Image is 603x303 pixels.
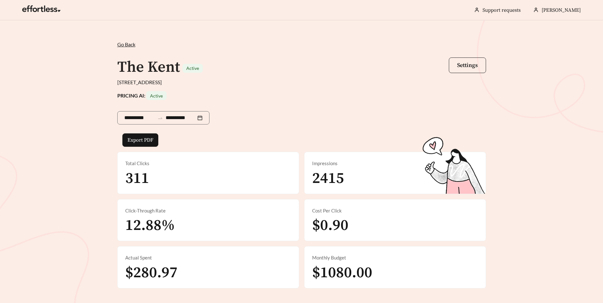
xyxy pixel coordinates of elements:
div: Click-Through Rate [125,207,291,214]
span: $0.90 [312,216,348,235]
span: 12.88% [125,216,175,235]
div: Cost Per Click [312,207,478,214]
span: Active [150,93,163,98]
span: Active [186,65,199,71]
div: Actual Spent [125,254,291,261]
button: Settings [449,57,486,73]
span: swap-right [157,115,163,121]
span: $280.97 [125,263,177,282]
span: Export PDF [127,136,153,144]
span: 2415 [312,169,344,188]
button: Export PDF [122,133,158,147]
span: to [157,115,163,121]
div: [STREET_ADDRESS] [117,78,486,86]
span: Settings [457,62,478,69]
div: Impressions [312,160,478,167]
span: [PERSON_NAME] [542,7,581,13]
a: Support requests [483,7,521,13]
span: $1080.00 [312,263,372,282]
span: Go Back [117,41,135,47]
h1: The Kent [117,58,180,77]
div: Total Clicks [125,160,291,167]
div: Monthly Budget [312,254,478,261]
span: 311 [125,169,149,188]
strong: PRICING AI: [117,92,167,98]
